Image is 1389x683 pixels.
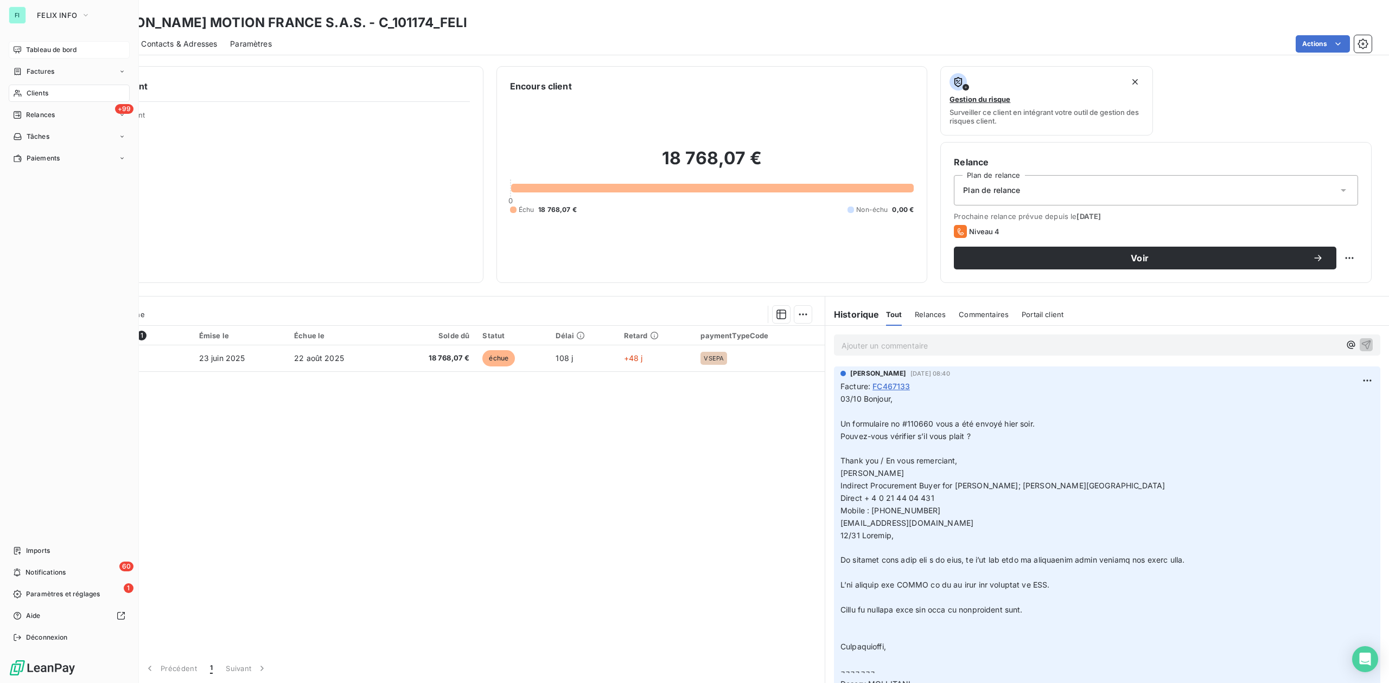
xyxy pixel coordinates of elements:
span: Tableau de bord [26,45,77,55]
button: Suivant [219,657,274,680]
div: FI [9,7,26,24]
span: Clients [27,88,48,98]
span: Direct + 4 0 21 44 04 431 [840,493,934,502]
span: Notifications [26,568,66,577]
span: 03/10 Bonjour, [840,394,893,403]
span: Déconnexion [26,633,68,642]
div: Émise le [199,331,281,340]
button: 1 [203,657,219,680]
span: 22 août 2025 [294,353,344,363]
span: Commentaires [959,310,1009,319]
h6: Relance [954,156,1358,169]
span: [DATE] [1076,212,1101,221]
span: Surveiller ce client en intégrant votre outil de gestion des risques client. [950,108,1143,125]
span: 108 j [556,353,573,363]
h3: [PERSON_NAME] MOTION FRANCE S.A.S. - C_101174_FELI [95,13,468,33]
span: +99 [115,104,133,114]
span: 18 768,07 € [396,353,470,364]
span: Relances [915,310,946,319]
div: Solde dû [396,331,470,340]
span: +48 j [624,353,643,363]
button: Voir [954,247,1336,269]
span: 18 768,07 € [538,205,577,215]
h6: Informations client [66,80,470,93]
span: Contacts & Adresses [141,38,217,49]
span: [PERSON_NAME] [850,369,906,378]
div: Retard [624,331,688,340]
span: Tâches [27,132,49,141]
span: 23 juin 2025 [199,353,245,363]
div: Délai [556,331,610,340]
button: Précédent [138,657,203,680]
button: Actions [1296,35,1350,53]
span: Paramètres et réglages [26,589,100,599]
span: [EMAIL_ADDRESS][DOMAIN_NAME] [840,518,973,527]
span: Aide [26,611,41,621]
span: Non-échu [856,205,888,215]
div: paymentTypeCode [700,331,818,340]
h2: 18 768,07 € [510,147,914,180]
span: Prochaine relance prévue depuis le [954,212,1358,221]
span: 60 [119,562,133,571]
span: Facture : [840,381,870,392]
span: Niveau 4 [969,227,999,236]
a: Aide [9,607,130,624]
span: FELIX INFO [37,11,77,20]
span: Mobile : [PHONE_NUMBER] [840,506,940,515]
span: Voir [967,254,1312,262]
span: Factures [27,67,54,76]
span: Gestion du risque [950,95,1010,104]
div: Open Intercom Messenger [1352,646,1378,672]
span: [DATE] 08:40 [910,370,950,377]
div: Échue le [294,331,383,340]
span: 1 [210,663,213,674]
span: 0,00 € [892,205,914,215]
span: Échu [519,205,534,215]
span: Paramètres [230,38,272,49]
span: VSEPA [704,355,724,362]
span: Portail client [1022,310,1063,319]
span: Paiements [27,153,60,163]
button: Gestion du risqueSurveiller ce client en intégrant votre outil de gestion des risques client. [940,66,1152,136]
span: Thank you / En vous remerciant, [840,456,958,465]
span: Un formulaire no #110660 vous a été envoyé hier soir. [840,419,1035,428]
span: échue [482,350,515,366]
span: Indirect Procurement Buyer for [PERSON_NAME]; [PERSON_NAME][GEOGRAPHIC_DATA] [840,481,1165,490]
span: Tout [886,310,902,319]
div: Statut [482,331,543,340]
span: Plan de relance [963,185,1020,196]
span: Pouvez-vous vérifier s’il vous plait ? [840,431,971,441]
span: 0 [508,196,513,205]
span: Propriétés Client [87,111,470,126]
h6: Historique [825,308,880,321]
div: Référence [95,331,186,340]
img: Logo LeanPay [9,659,76,676]
span: 1 [137,331,146,340]
span: [PERSON_NAME] [840,468,904,478]
span: FC467133 [872,381,910,392]
span: Imports [26,546,50,556]
h6: Encours client [510,80,572,93]
span: 1 [124,583,133,593]
span: Relances [26,110,55,120]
